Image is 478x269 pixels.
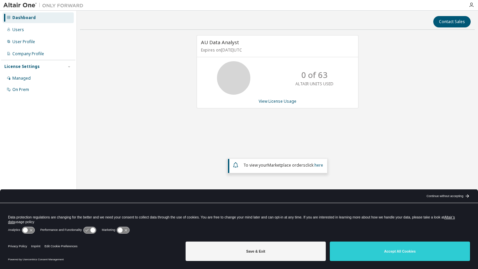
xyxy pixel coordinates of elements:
div: License Settings [4,64,40,69]
div: Managed [12,76,31,81]
em: Marketplace orders [267,162,305,168]
span: To view your click [243,162,323,168]
img: Altair One [3,2,87,9]
span: AU Data Analyst [201,39,239,46]
div: Users [12,27,24,32]
p: ALTAIR UNITS USED [295,81,333,87]
a: View License Usage [259,98,296,104]
p: 0 of 63 [301,69,327,81]
a: here [314,162,323,168]
p: Expires on [DATE] UTC [201,47,352,53]
button: Contact Sales [433,16,471,27]
div: On Prem [12,87,29,92]
div: User Profile [12,39,35,44]
div: Company Profile [12,51,44,57]
div: Dashboard [12,15,36,20]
